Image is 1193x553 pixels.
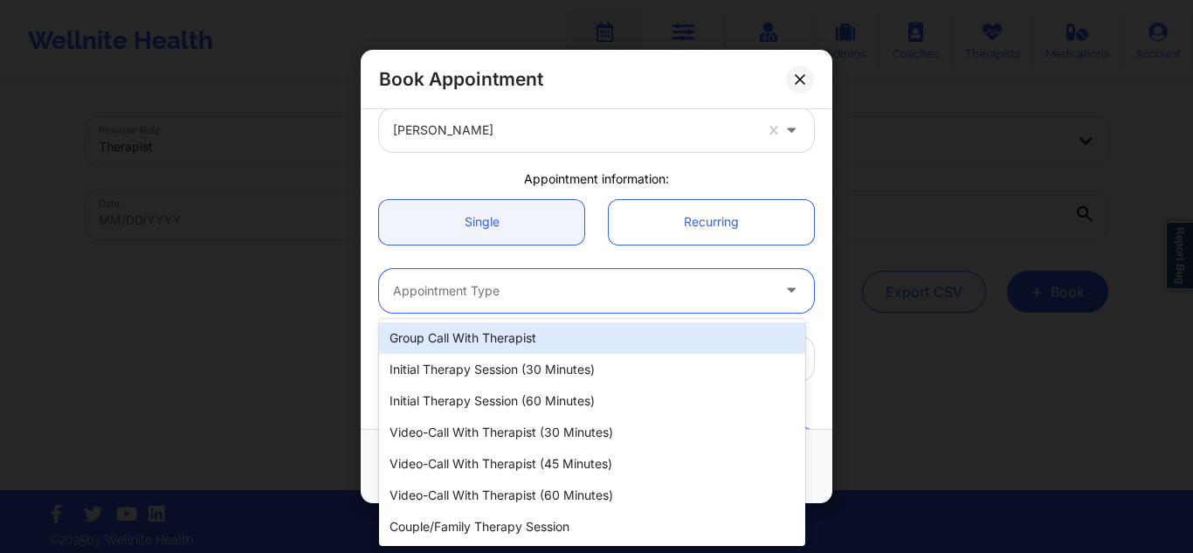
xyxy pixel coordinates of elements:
[379,354,805,385] div: Initial Therapy Session (30 minutes)
[393,108,753,152] div: [PERSON_NAME]
[367,170,826,188] div: Appointment information:
[379,199,584,244] a: Single
[367,398,826,416] div: Patient information:
[379,511,805,543] div: Couple/Family Therapy Session
[379,322,805,354] div: Group Call with Therapist
[379,448,805,480] div: Video-Call with Therapist (45 minutes)
[609,199,814,244] a: Recurring
[379,67,543,91] h2: Book Appointment
[379,385,805,417] div: Initial Therapy Session (60 minutes)
[379,417,805,448] div: Video-Call with Therapist (30 minutes)
[379,480,805,511] div: Video-Call with Therapist (60 minutes)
